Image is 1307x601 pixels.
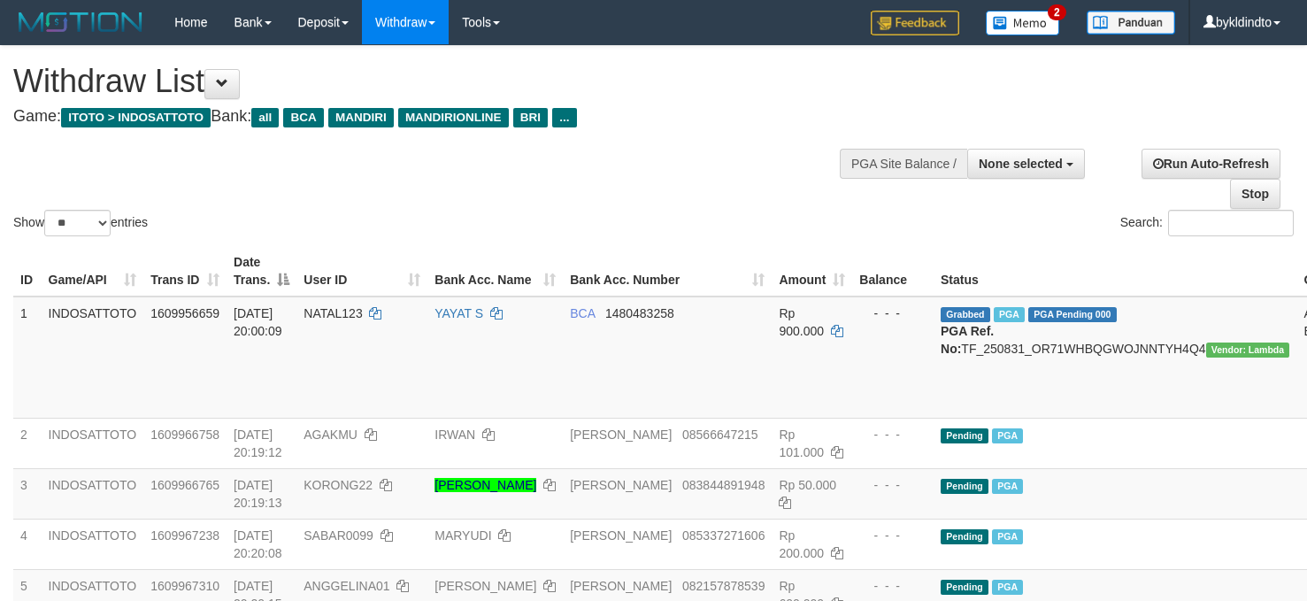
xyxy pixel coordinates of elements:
span: Copy 1480483258 to clipboard [605,306,674,320]
th: Status [934,246,1296,297]
td: INDOSATTOTO [42,468,144,519]
span: ANGGELINA01 [304,579,389,593]
span: PGA Pending [1028,307,1117,322]
button: None selected [967,149,1085,179]
th: Date Trans.: activate to sort column descending [227,246,296,297]
th: Trans ID: activate to sort column ascending [143,246,227,297]
th: Bank Acc. Number: activate to sort column ascending [563,246,772,297]
th: Balance [852,246,934,297]
td: 2 [13,418,42,468]
div: - - - [859,476,926,494]
span: Marked by bykanggota1 [992,580,1023,595]
span: KORONG22 [304,478,373,492]
div: - - - [859,304,926,322]
span: Rp 200.000 [779,528,824,560]
span: [DATE] 20:00:09 [234,306,282,338]
img: Button%20Memo.svg [986,11,1060,35]
span: Copy 083844891948 to clipboard [682,478,765,492]
td: 3 [13,468,42,519]
span: Rp 101.000 [779,428,824,459]
th: User ID: activate to sort column ascending [296,246,427,297]
h1: Withdraw List [13,64,854,99]
span: None selected [979,157,1063,171]
h4: Game: Bank: [13,108,854,126]
div: - - - [859,577,926,595]
span: Pending [941,428,988,443]
span: [DATE] 20:19:13 [234,478,282,510]
span: MANDIRI [328,108,394,127]
td: 4 [13,519,42,569]
span: NATAL123 [304,306,362,320]
span: 2 [1048,4,1066,20]
img: MOTION_logo.png [13,9,148,35]
span: Rp 900.000 [779,306,824,338]
span: 1609967310 [150,579,219,593]
span: 1609966758 [150,428,219,442]
span: all [251,108,279,127]
span: SABAR0099 [304,528,373,543]
span: Copy 082157878539 to clipboard [682,579,765,593]
td: INDOSATTOTO [42,297,144,419]
div: - - - [859,426,926,443]
span: ... [552,108,576,127]
span: [PERSON_NAME] [570,478,672,492]
span: Marked by bykanggota1 [994,307,1025,322]
a: MARYUDI [434,528,491,543]
b: PGA Ref. No: [941,324,994,356]
span: Rp 50.000 [779,478,836,492]
a: [PERSON_NAME] [434,579,536,593]
span: 1609956659 [150,306,219,320]
span: Pending [941,479,988,494]
span: Marked by bykanggota1 [992,428,1023,443]
span: [PERSON_NAME] [570,428,672,442]
label: Search: [1120,210,1294,236]
td: 1 [13,297,42,419]
span: Marked by bykanggota1 [992,529,1023,544]
a: [PERSON_NAME] [434,478,536,492]
th: Bank Acc. Name: activate to sort column ascending [427,246,563,297]
th: Amount: activate to sort column ascending [772,246,852,297]
span: 1609967238 [150,528,219,543]
span: [DATE] 20:19:12 [234,428,282,459]
span: BCA [570,306,595,320]
input: Search: [1168,210,1294,236]
span: Pending [941,529,988,544]
td: INDOSATTOTO [42,418,144,468]
th: Game/API: activate to sort column ascending [42,246,144,297]
span: Pending [941,580,988,595]
span: Grabbed [941,307,990,322]
img: panduan.png [1087,11,1175,35]
td: INDOSATTOTO [42,519,144,569]
span: [PERSON_NAME] [570,579,672,593]
span: [PERSON_NAME] [570,528,672,543]
a: Stop [1230,179,1280,209]
span: Copy 08566647215 to clipboard [682,428,758,442]
label: Show entries [13,210,148,236]
span: MANDIRIONLINE [398,108,509,127]
span: Vendor URL: https://order7.1velocity.biz [1206,343,1290,358]
a: Run Auto-Refresh [1142,149,1280,179]
span: 1609966765 [150,478,219,492]
div: PGA Site Balance / [840,149,967,179]
div: - - - [859,527,926,544]
a: IRWAN [434,428,475,442]
a: YAYAT S [434,306,483,320]
span: [DATE] 20:20:08 [234,528,282,560]
span: BRI [513,108,548,127]
th: ID [13,246,42,297]
img: Feedback.jpg [871,11,959,35]
span: Marked by bykanggota1 [992,479,1023,494]
select: Showentries [44,210,111,236]
span: Copy 085337271606 to clipboard [682,528,765,543]
span: BCA [283,108,323,127]
span: AGAKMU [304,428,358,442]
span: ITOTO > INDOSATTOTO [61,108,211,127]
td: TF_250831_OR71WHBQGWOJNNTYH4Q4 [934,297,1296,419]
